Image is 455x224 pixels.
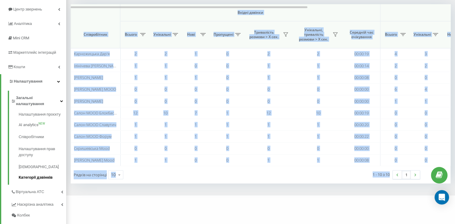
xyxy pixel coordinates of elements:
span: 7 [195,110,197,116]
span: Унікальні [153,32,171,37]
span: 0 [395,146,397,151]
span: 12 [133,110,137,116]
span: Рядків на сторінці [74,172,107,177]
span: 1 [226,110,228,116]
span: Категорії дзвінків [19,174,53,180]
span: 4 [395,51,397,56]
span: 0 [134,98,137,104]
span: 1 [195,75,197,80]
span: 1 [267,75,269,80]
span: 0 [195,63,197,68]
a: Категорії дзвінків [19,173,66,180]
td: 00:00:19 [343,48,380,60]
span: 0 [164,98,167,104]
span: 0 [267,86,269,92]
div: 1 - 10 з 10 [373,171,390,177]
span: 1 [267,122,269,127]
span: 1 [134,75,137,80]
span: Аналiтика [14,21,32,26]
a: AI analyticsNEW [19,119,66,131]
td: 00:00:00 [343,143,380,154]
span: Вхідні дзвінки [136,10,364,15]
a: Налаштування прав доступу [19,143,66,161]
span: Скришевська Mood [74,146,110,151]
span: 1 [425,98,427,104]
span: 1 [134,122,137,127]
span: 3 [425,51,427,56]
span: Середній час очікування [347,30,376,39]
span: [PERSON_NAME] [74,75,103,80]
span: 0 [425,157,427,163]
span: 0 [425,146,427,151]
span: 0 [226,146,228,151]
a: Налаштування [1,74,66,89]
td: 00:00:00 [343,95,380,107]
td: 00:00:00 [343,83,380,95]
span: Всього [383,32,398,37]
div: 10 [111,172,116,178]
span: 1 [317,122,319,127]
td: 00:00:22 [343,131,380,142]
span: 1 [195,51,197,56]
span: Тривалість розмови > Х сек. [247,30,281,39]
span: 1 [226,134,228,139]
span: Ілінічева [PERSON_NAME] [74,63,120,68]
div: Open Intercom Messenger [435,190,449,204]
span: 1 [395,98,397,104]
span: 0 [267,146,269,151]
span: 0 [195,98,197,104]
span: Салон MOOD Блокбастер [74,110,120,116]
span: Нові [183,32,198,37]
span: Mini CRM [13,36,29,40]
span: 2 [134,51,137,56]
span: Налаштування [14,79,42,83]
span: Центр звернень [13,7,42,11]
a: Наскрізна аналітика [11,197,66,210]
span: Пропущені [214,32,233,37]
span: Налаштування проєкту [19,111,60,117]
span: [DEMOGRAPHIC_DATA] [19,164,59,170]
span: 1 [226,122,228,127]
span: 0 [226,98,228,104]
span: 1 [195,134,197,139]
a: 1 [402,171,411,179]
span: 1 [267,134,269,139]
span: 1 [164,134,167,139]
span: Унікальні [413,32,431,37]
span: 0 [226,86,228,92]
span: Карножицька Дар'я [74,51,110,56]
span: Салон MOOD Форум [74,134,112,139]
span: 0 [425,110,427,116]
span: 0 [164,146,167,151]
span: [PERSON_NAME] MOOD [74,86,116,92]
span: 1 [317,134,319,139]
span: Маркетплейс інтеграцій [13,50,56,55]
span: 0 [317,86,319,92]
span: 0 [395,134,397,139]
span: 0 [395,75,397,80]
span: 4 [425,86,427,92]
a: Загальні налаштування [11,91,66,109]
a: [DEMOGRAPHIC_DATA] [19,161,66,173]
td: 00:00:20 [343,119,380,131]
span: [PERSON_NAME] Mood [74,157,115,163]
span: 12 [266,110,271,116]
span: 1 [134,63,137,68]
span: 1 [195,122,197,127]
span: 2 [317,51,319,56]
span: Співробітники [19,134,44,140]
td: 00:00:08 [343,72,380,83]
span: Всього [123,32,138,37]
span: 0 [395,110,397,116]
span: Кошти [14,65,25,69]
span: 1 [267,157,269,163]
span: 1 [317,157,319,163]
span: 0 [195,157,197,163]
span: Салон MOOD Славутич [74,122,116,127]
span: [PERSON_NAME] [74,98,103,104]
span: 1 [317,63,319,68]
a: Віртуальна АТС [11,185,66,197]
td: 00:00:08 [343,154,380,166]
span: 0 [226,75,228,80]
span: 0 [134,146,137,151]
